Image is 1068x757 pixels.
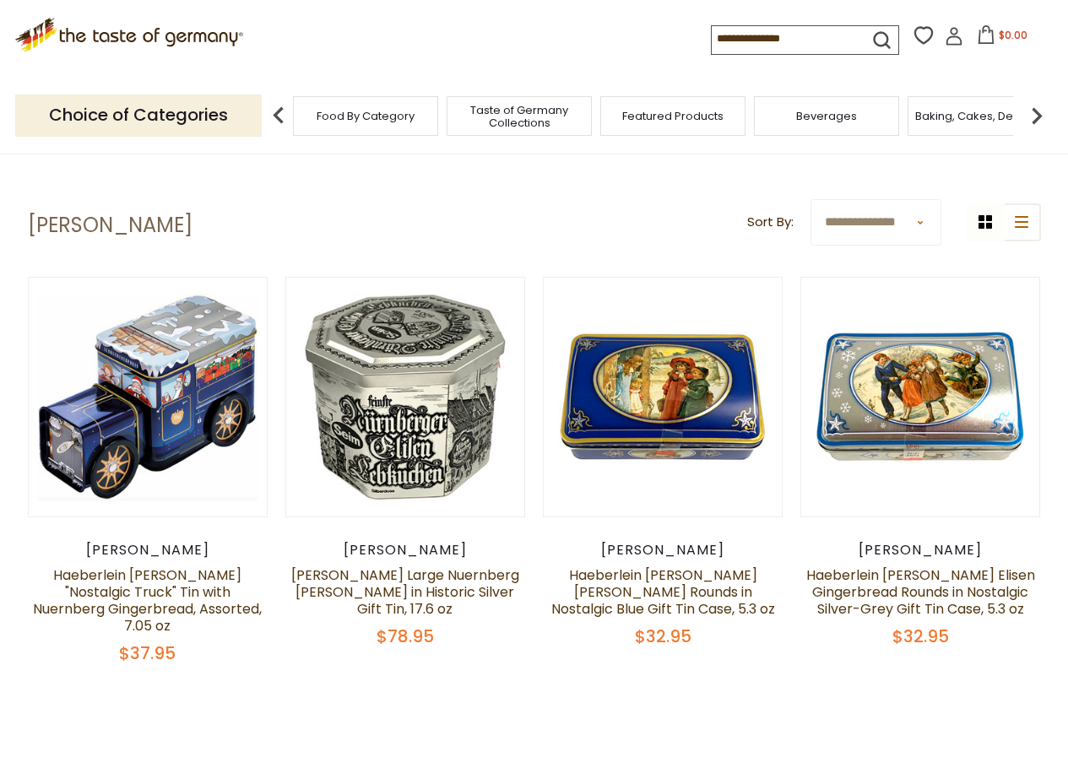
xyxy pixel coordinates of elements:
a: Haeberlein [PERSON_NAME] "Nostalgic Truck" Tin with Nuernberg Gingerbread, Assorted, 7.05 oz [33,565,262,635]
a: Haeberlein [PERSON_NAME] Elisen Gingerbread Rounds in Nostalgic Silver-Grey Gift Tin Case, 5.3 oz [806,565,1035,619]
div: [PERSON_NAME] [28,542,268,559]
img: Haeberlein Metzger Elisen Gingerbread Rounds in Nostalgic Blue Gift Tin Case, 5.3 oz [544,278,783,516]
a: Taste of Germany Collections [452,104,587,129]
div: [PERSON_NAME] [285,542,526,559]
button: $0.00 [967,25,1038,51]
a: Food By Category [317,110,415,122]
img: next arrow [1020,99,1054,132]
img: Haeberlein Metzger Elisen Gingerbread Rounds in Nostalgic Silver-Grey Gift Tin Case, 5.3 oz [801,278,1040,516]
span: $78.95 [377,625,434,648]
img: previous arrow [262,99,295,132]
div: [PERSON_NAME] [800,542,1041,559]
a: Haeberlein [PERSON_NAME] [PERSON_NAME] Rounds in Nostalgic Blue Gift Tin Case, 5.3 oz [551,565,775,619]
span: $32.95 [892,625,949,648]
label: Sort By: [747,212,794,233]
span: $32.95 [635,625,691,648]
div: [PERSON_NAME] [543,542,783,559]
a: Baking, Cakes, Desserts [915,110,1046,122]
h1: [PERSON_NAME] [28,213,192,238]
p: Choice of Categories [15,95,262,136]
img: Haeberlein Metzger "Nostalgic Truck" Tin with Nuernberg Gingerbread, Assorted, 7.05 oz [29,278,268,516]
a: [PERSON_NAME] Large Nuernberg [PERSON_NAME] in Historic Silver Gift Tin, 17.6 oz [291,565,519,619]
img: Haeberlein-Metzger Large Nuernberg Elisen Gingerbread in Historic Silver Gift Tin, 17.6 oz [286,278,525,516]
a: Featured Products [622,110,724,122]
a: Beverages [796,110,857,122]
span: $0.00 [999,28,1027,42]
span: $37.95 [119,641,176,665]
